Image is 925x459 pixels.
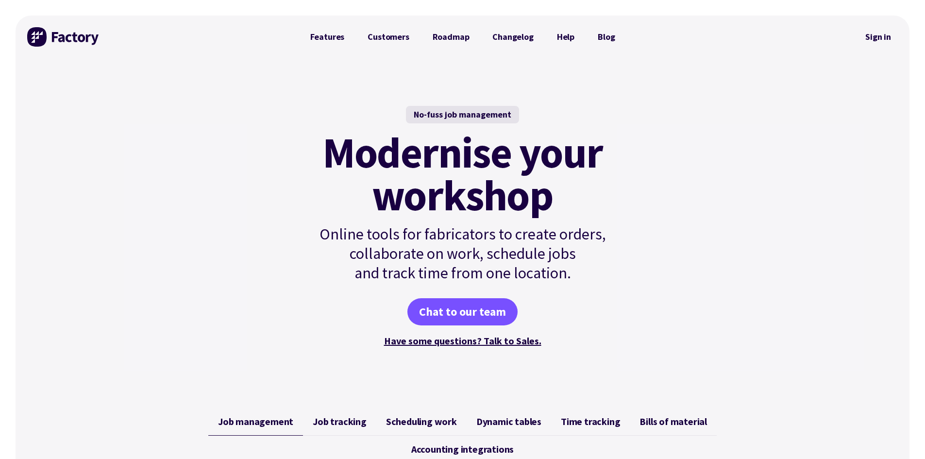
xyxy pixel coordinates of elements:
[407,298,518,325] a: Chat to our team
[639,416,707,427] span: Bills of material
[356,27,420,47] a: Customers
[384,335,541,347] a: Have some questions? Talk to Sales.
[218,416,293,427] span: Job management
[299,27,356,47] a: Features
[561,416,620,427] span: Time tracking
[858,26,898,48] nav: Secondary Navigation
[27,27,100,47] img: Factory
[586,27,626,47] a: Blog
[411,443,514,455] span: Accounting integrations
[313,416,367,427] span: Job tracking
[299,224,627,283] p: Online tools for fabricators to create orders, collaborate on work, schedule jobs and track time ...
[322,131,603,217] mark: Modernise your workshop
[481,27,545,47] a: Changelog
[406,106,519,123] div: No-fuss job management
[386,416,457,427] span: Scheduling work
[545,27,586,47] a: Help
[476,416,541,427] span: Dynamic tables
[421,27,481,47] a: Roadmap
[299,27,627,47] nav: Primary Navigation
[858,26,898,48] a: Sign in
